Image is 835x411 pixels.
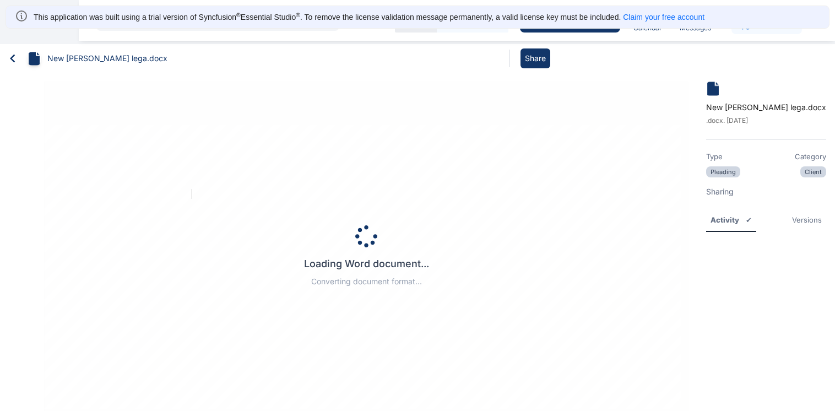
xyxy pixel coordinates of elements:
span: This application was built using a trial version of Syncfusion Essential Studio . To remove the l... [34,13,621,21]
p: New [PERSON_NAME] lega.docx [47,53,167,64]
p: New [PERSON_NAME] lega.docx [706,102,826,113]
a: Messages [675,4,715,37]
p: Client [800,166,826,177]
img: svg+xml;base64,PHN2ZyB3aWR0aD0iMjQiIGhlaWdodD0iMjQiIHZpZXdCb3g9IjAgMCAyNCAyNCIgZmlsbD0ibm9uZSIgeG... [15,9,28,23]
p: Sharing [706,186,826,197]
img: Document [706,82,720,96]
a: Claim your free account [623,13,704,21]
p: Loading Word document... [304,256,429,272]
button: Share [520,48,550,68]
p: Type [706,151,723,162]
a: Calendar [629,4,666,37]
p: . docx . [DATE] [706,115,826,126]
img: Particular File [28,52,41,66]
sup: ® [236,12,241,18]
p: Category [795,151,826,162]
div: Activity [711,214,739,225]
sup: ® [296,12,300,18]
div: Versions [792,214,822,225]
span: ✔ [746,215,752,224]
p: Converting document format... [304,276,429,287]
p: Pleading [706,166,740,177]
